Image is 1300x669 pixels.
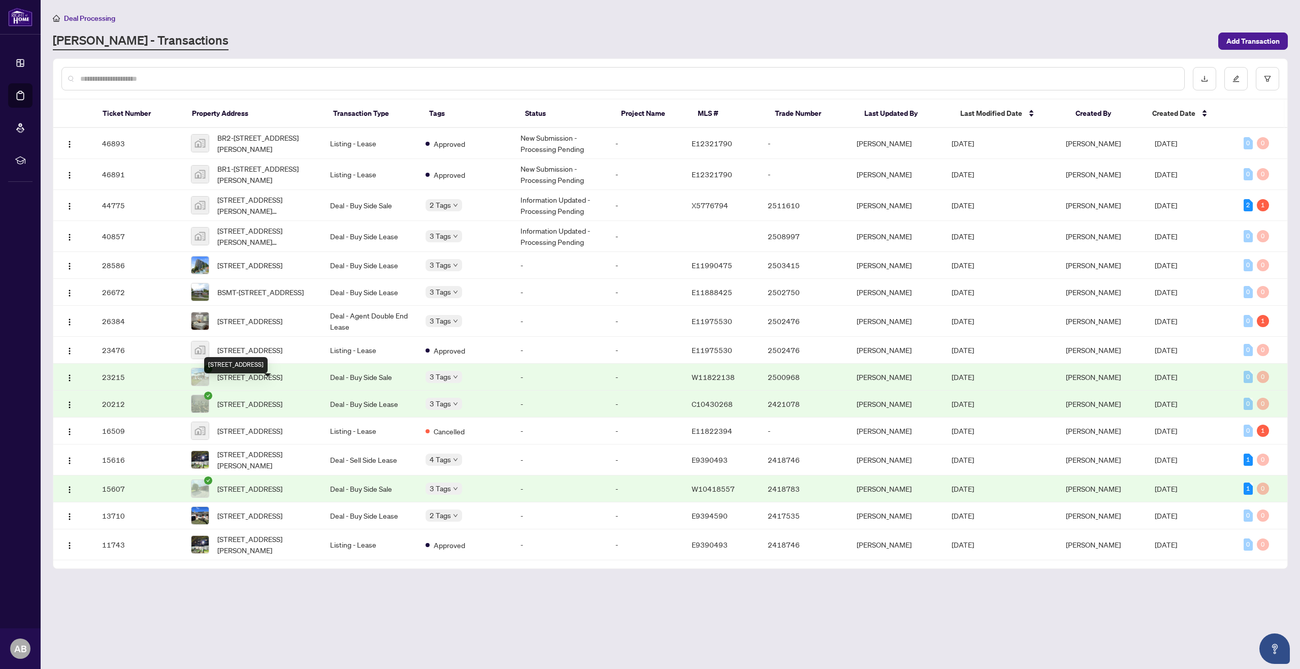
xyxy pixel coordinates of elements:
[430,483,451,494] span: 3 Tags
[61,284,78,300] button: Logo
[217,449,314,471] span: [STREET_ADDRESS][PERSON_NAME]
[453,318,458,324] span: down
[952,399,974,408] span: [DATE]
[94,502,183,529] td: 13710
[217,510,282,521] span: [STREET_ADDRESS]
[191,197,209,214] img: thumbnail-img
[217,132,314,154] span: BR2-[STREET_ADDRESS][PERSON_NAME]
[952,484,974,493] span: [DATE]
[849,252,944,279] td: [PERSON_NAME]
[512,391,607,418] td: -
[217,425,282,436] span: [STREET_ADDRESS]
[952,345,974,355] span: [DATE]
[849,337,944,364] td: [PERSON_NAME]
[1244,371,1253,383] div: 0
[1257,315,1269,327] div: 1
[692,455,728,464] span: E9390493
[430,509,451,521] span: 2 Tags
[66,318,74,326] img: Logo
[517,100,613,128] th: Status
[430,315,451,327] span: 3 Tags
[191,536,209,553] img: thumbnail-img
[322,529,417,560] td: Listing - Lease
[204,357,268,373] div: [STREET_ADDRESS]
[217,483,282,494] span: [STREET_ADDRESS]
[849,529,944,560] td: [PERSON_NAME]
[191,166,209,183] img: thumbnail-img
[607,221,684,252] td: -
[217,533,314,556] span: [STREET_ADDRESS][PERSON_NAME]
[430,454,451,465] span: 4 Tags
[322,444,417,475] td: Deal - Sell Side Lease
[512,475,607,502] td: -
[849,306,944,337] td: [PERSON_NAME]
[66,347,74,355] img: Logo
[66,486,74,494] img: Logo
[952,455,974,464] span: [DATE]
[952,170,974,179] span: [DATE]
[849,221,944,252] td: [PERSON_NAME]
[434,138,465,149] span: Approved
[217,315,282,327] span: [STREET_ADDRESS]
[53,15,60,22] span: home
[66,140,74,148] img: Logo
[430,286,451,298] span: 3 Tags
[191,422,209,439] img: thumbnail-img
[64,14,115,23] span: Deal Processing
[760,418,849,444] td: -
[1244,315,1253,327] div: 0
[8,8,32,26] img: logo
[1264,75,1271,82] span: filter
[94,337,183,364] td: 23476
[1155,455,1177,464] span: [DATE]
[322,190,417,221] td: Deal - Buy Side Sale
[322,364,417,391] td: Deal - Buy Side Sale
[66,262,74,270] img: Logo
[1155,540,1177,549] span: [DATE]
[760,391,849,418] td: 2421078
[1066,540,1121,549] span: [PERSON_NAME]
[1201,75,1208,82] span: download
[1257,168,1269,180] div: 0
[952,100,1067,128] th: Last Modified Date
[322,221,417,252] td: Deal - Buy Side Lease
[322,337,417,364] td: Listing - Lease
[453,486,458,491] span: down
[1067,100,1144,128] th: Created By
[1066,139,1121,148] span: [PERSON_NAME]
[692,372,735,381] span: W11822138
[191,451,209,468] img: thumbnail-img
[952,139,974,148] span: [DATE]
[692,170,732,179] span: E12321790
[61,313,78,329] button: Logo
[453,513,458,518] span: down
[952,261,974,270] span: [DATE]
[607,391,684,418] td: -
[1066,232,1121,241] span: [PERSON_NAME]
[760,252,849,279] td: 2503415
[607,252,684,279] td: -
[1244,509,1253,522] div: 0
[952,201,974,210] span: [DATE]
[607,279,684,306] td: -
[692,288,732,297] span: E11888425
[1244,286,1253,298] div: 0
[690,100,766,128] th: MLS #
[960,108,1022,119] span: Last Modified Date
[952,511,974,520] span: [DATE]
[1244,230,1253,242] div: 0
[692,345,732,355] span: E11975530
[607,306,684,337] td: -
[1226,33,1280,49] span: Add Transaction
[66,428,74,436] img: Logo
[607,337,684,364] td: -
[512,279,607,306] td: -
[1257,398,1269,410] div: 0
[1244,538,1253,551] div: 0
[217,194,314,216] span: [STREET_ADDRESS][PERSON_NAME][PERSON_NAME]
[1066,372,1121,381] span: [PERSON_NAME]
[512,306,607,337] td: -
[94,306,183,337] td: 26384
[1257,454,1269,466] div: 0
[322,418,417,444] td: Listing - Lease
